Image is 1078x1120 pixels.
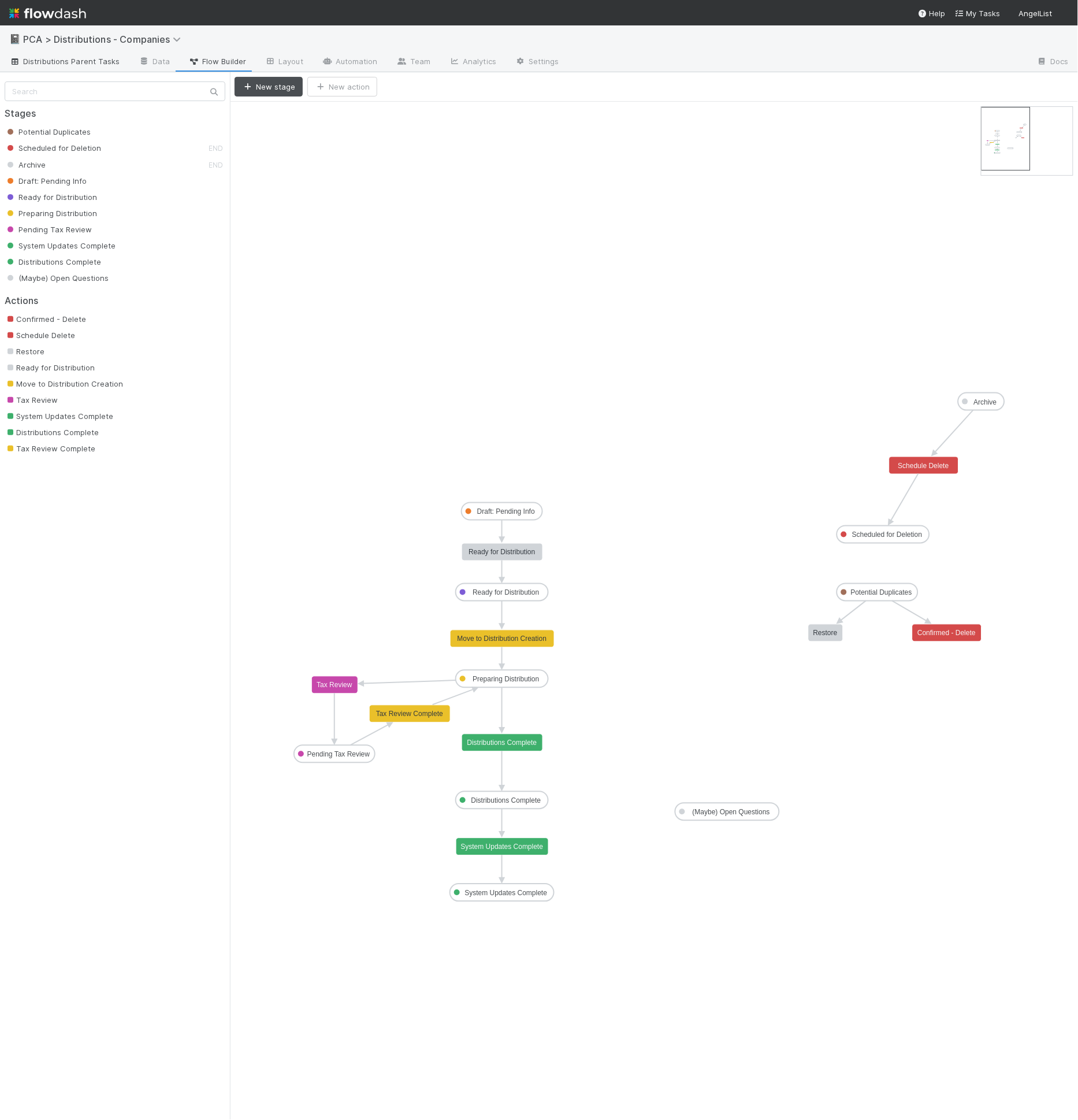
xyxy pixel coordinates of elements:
text: Confirmed - Delete [918,629,976,637]
text: Tax Review [317,681,352,689]
a: Docs [1028,53,1078,72]
text: Draft: Pending Info [477,508,535,516]
a: Settings [505,53,568,72]
small: END [209,144,223,153]
span: Restore [5,347,44,356]
span: Tax Review Complete [5,444,95,453]
span: Distributions Parent Tasks [9,55,120,67]
img: avatar_8e0a024e-b700-4f9f-aecf-6f1e79dccd3c.png [1057,8,1069,20]
span: Ready for Distribution [5,363,95,372]
span: Draft: Pending Info [5,176,87,186]
small: END [209,161,223,169]
text: Ready for Distribution [469,548,535,557]
img: logo-inverted-e16ddd16eac7371096b0.svg [9,3,86,23]
span: Potential Duplicates [5,127,91,136]
text: Preparing Distribution [473,676,539,684]
a: Data [129,53,179,72]
text: Move to Distribution Creation [458,635,547,643]
span: Flow Builder [188,55,246,67]
span: My Tasks [955,9,1001,18]
text: System Updates Complete [465,889,548,898]
text: Potential Duplicates [851,589,912,597]
h2: Stages [5,108,225,119]
span: 📓 [9,34,21,44]
h2: Actions [5,295,225,306]
span: System Updates Complete [5,411,113,421]
span: Ready for Distribution [5,192,97,202]
span: Pending Tax Review [5,225,92,234]
a: Analytics [440,53,505,72]
span: (Maybe) Open Questions [5,273,109,283]
text: Scheduled for Deletion [852,531,922,539]
span: Preparing Distribution [5,209,97,218]
span: Scheduled for Deletion [5,143,101,153]
span: Tax Review [5,395,58,405]
span: Distributions Complete [5,428,99,437]
span: Move to Distribution Creation [5,379,123,388]
text: (Maybe) Open Questions [693,809,770,817]
span: Distributions Complete [5,257,101,266]
text: Schedule Delete [898,462,949,470]
span: AngelList [1019,9,1053,18]
button: New action [307,77,377,97]
span: System Updates Complete [5,241,116,250]
input: Search [5,81,225,101]
a: Layout [255,53,313,72]
a: Automation [313,53,387,72]
text: Ready for Distribution [473,589,539,597]
text: Archive [974,398,997,406]
text: Pending Tax Review [307,751,370,759]
text: Tax Review Complete [376,710,443,718]
span: Confirmed - Delete [5,314,86,324]
text: Distributions Complete [467,739,537,747]
div: Help [918,8,946,19]
text: Distributions Complete [471,797,541,805]
span: PCA > Distributions - Companies [23,34,187,45]
a: Team [387,53,440,72]
span: Archive [5,160,46,169]
text: System Updates Complete [461,843,544,851]
a: Flow Builder [179,53,255,72]
text: Restore [813,629,838,637]
span: Schedule Delete [5,331,75,340]
button: New stage [235,77,303,97]
a: My Tasks [955,8,1001,19]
